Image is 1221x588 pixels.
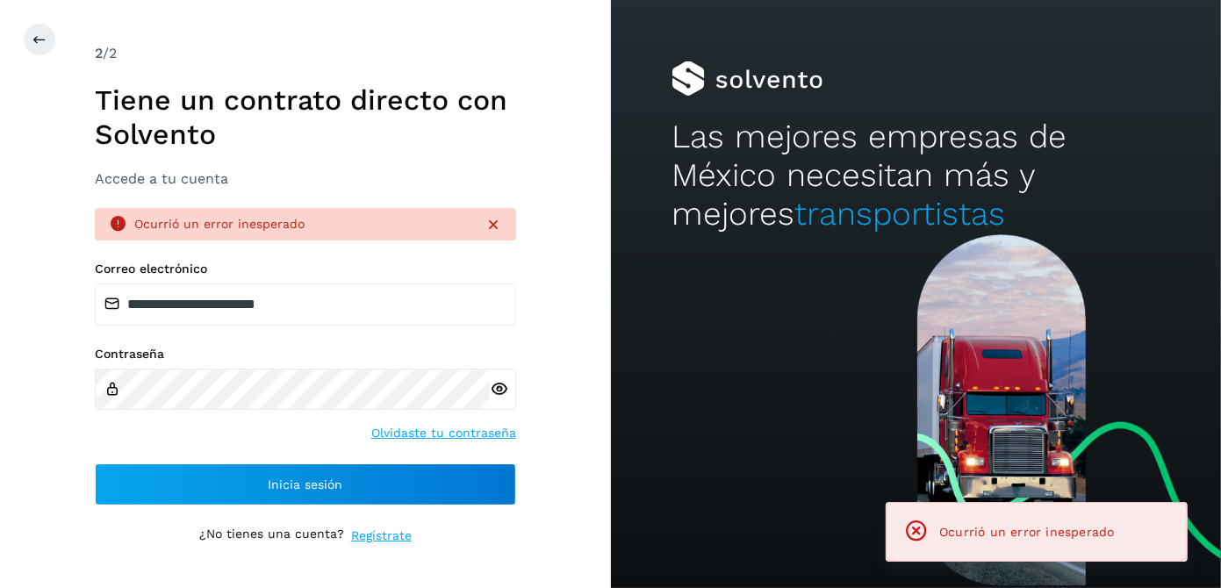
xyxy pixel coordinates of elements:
h2: Las mejores empresas de México necesitan más y mejores [672,118,1160,234]
p: ¿No tienes una cuenta? [199,527,344,545]
label: Correo electrónico [95,262,516,276]
a: Regístrate [351,527,412,545]
span: Ocurrió un error inesperado [939,525,1114,539]
span: Inicia sesión [268,478,342,491]
button: Inicia sesión [95,463,516,506]
h3: Accede a tu cuenta [95,170,516,187]
div: Ocurrió un error inesperado [134,215,470,233]
span: transportistas [794,195,1005,233]
label: Contraseña [95,347,516,362]
a: Olvidaste tu contraseña [371,424,516,442]
h1: Tiene un contrato directo con Solvento [95,83,516,151]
